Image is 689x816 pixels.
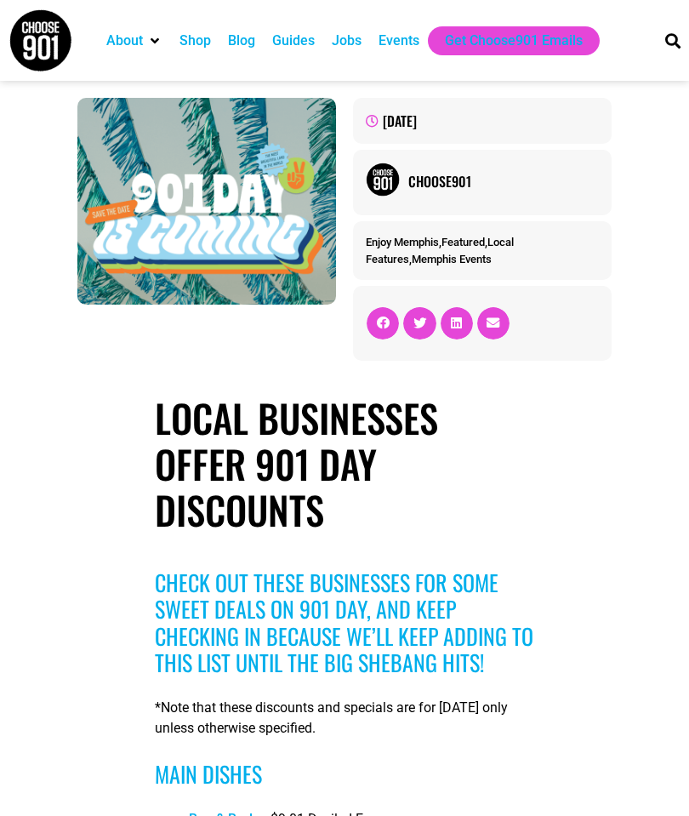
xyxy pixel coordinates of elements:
div: Share on email [477,307,510,340]
h3: Check out these businesses for some sweet deals on 901 Day, and keep checking in because we’ll ke... [155,569,534,676]
div: Share on twitter [403,307,436,340]
a: Guides [272,31,315,51]
time: [DATE] [383,111,417,131]
a: Enjoy Memphis [366,236,439,248]
h3: Main Dishes [155,761,534,787]
h1: Local Businesses Offer 901 Day Discounts [155,395,534,533]
div: Search [658,26,686,54]
a: Featured [441,236,485,248]
a: Choose901 [408,171,599,191]
p: *Note that these discounts and specials are for [DATE] only unless otherwise specified. [155,698,534,739]
a: Memphis Events [412,253,492,265]
div: Share on linkedin [441,307,473,340]
a: Shop [179,31,211,51]
img: Picture of Choose901 [366,163,400,197]
div: Share on facebook [367,307,399,340]
a: Events [379,31,419,51]
nav: Main nav [98,26,641,55]
a: Get Choose901 Emails [445,31,583,51]
a: Local Features [366,236,514,265]
a: Blog [228,31,255,51]
span: , , , [366,236,514,265]
a: Jobs [332,31,362,51]
div: About [98,26,171,55]
a: About [106,31,143,51]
